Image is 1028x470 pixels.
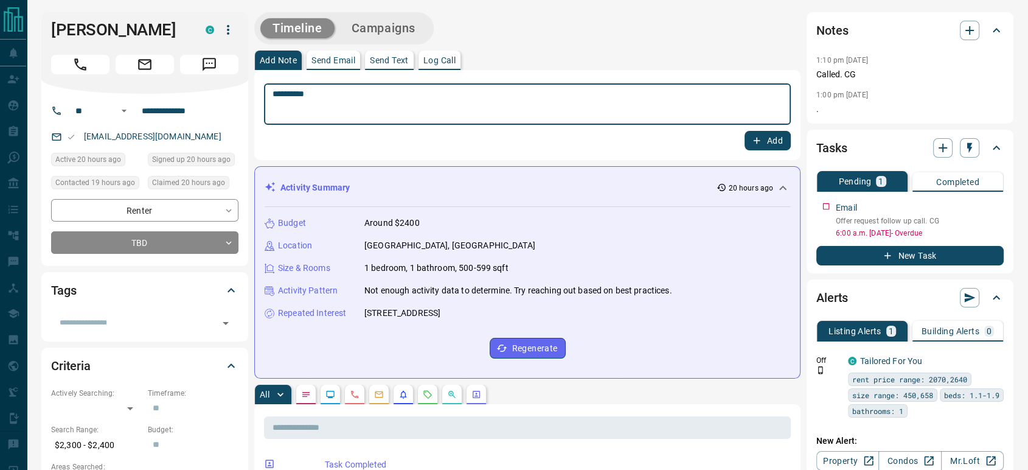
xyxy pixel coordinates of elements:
[423,390,432,399] svg: Requests
[206,26,214,34] div: condos.ca
[350,390,359,399] svg: Calls
[180,55,238,74] span: Message
[447,390,457,399] svg: Opportunities
[364,262,509,275] p: 1 bedroom, 1 bathroom, 500-599 sqft
[260,18,335,38] button: Timeline
[816,246,1004,265] button: New Task
[265,177,790,199] div: Activity Summary20 hours ago
[148,424,238,435] p: Budget:
[836,228,1004,239] p: 6:00 a.m. [DATE] - Overdue
[816,91,868,99] p: 1:00 pm [DATE]
[51,20,187,40] h1: [PERSON_NAME]
[51,356,91,376] h2: Criteria
[852,405,903,417] span: bathrooms: 1
[148,388,238,399] p: Timeframe:
[55,177,135,189] span: Contacted 19 hours ago
[301,390,311,399] svg: Notes
[280,181,350,194] p: Activity Summary
[816,56,868,65] p: 1:10 pm [DATE]
[67,133,75,141] svg: Email Valid
[729,183,773,194] p: 20 hours ago
[878,177,883,186] p: 1
[51,435,142,455] p: $2,300 - $2,400
[816,283,1004,312] div: Alerts
[51,153,142,170] div: Thu Aug 14 2025
[84,132,221,141] a: [EMAIL_ADDRESS][DOMAIN_NAME]
[816,355,841,366] p: Off
[944,389,999,401] span: beds: 1.1-1.9
[838,177,871,186] p: Pending
[260,390,269,399] p: All
[828,327,881,335] p: Listing Alerts
[51,424,142,435] p: Search Range:
[51,55,109,74] span: Call
[364,284,672,297] p: Not enough activity data to determine. Try reaching out based on best practices.
[51,231,238,254] div: TBD
[836,216,1004,226] p: Offer request follow up call. CG
[364,307,440,320] p: [STREET_ADDRESS]
[816,16,1004,45] div: Notes
[311,56,355,65] p: Send Email
[364,239,535,252] p: [GEOGRAPHIC_DATA], [GEOGRAPHIC_DATA]
[816,366,825,374] svg: Push Notification Only
[51,276,238,305] div: Tags
[51,281,76,300] h2: Tags
[374,390,384,399] svg: Emails
[278,217,306,230] p: Budget
[745,131,791,150] button: Add
[51,176,142,193] div: Thu Aug 14 2025
[816,68,1004,81] p: Called. CG
[816,288,848,307] h2: Alerts
[217,315,234,332] button: Open
[922,327,979,335] p: Building Alerts
[148,176,238,193] div: Thu Aug 14 2025
[848,357,856,365] div: condos.ca
[116,55,174,74] span: Email
[278,284,338,297] p: Activity Pattern
[339,18,428,38] button: Campaigns
[816,133,1004,163] div: Tasks
[51,388,142,399] p: Actively Searching:
[987,327,992,335] p: 0
[852,373,967,385] span: rent price range: 2070,2640
[471,390,481,399] svg: Agent Actions
[398,390,408,399] svg: Listing Alerts
[936,178,979,186] p: Completed
[490,338,566,359] button: Regenerate
[423,56,456,65] p: Log Call
[816,435,1004,447] p: New Alert:
[278,307,346,320] p: Repeated Interest
[51,199,238,222] div: Renter
[51,351,238,381] div: Criteria
[836,202,857,214] p: Email
[816,21,848,40] h2: Notes
[370,56,409,65] p: Send Text
[816,138,847,158] h2: Tasks
[852,389,933,401] span: size range: 450,658
[364,217,420,230] p: Around $2400
[278,239,312,252] p: Location
[889,327,894,335] p: 1
[860,356,922,366] a: Tailored For You
[148,153,238,170] div: Thu Aug 14 2025
[278,262,330,275] p: Size & Rooms
[152,153,231,166] span: Signed up 20 hours ago
[152,177,225,189] span: Claimed 20 hours ago
[816,103,1004,116] p: .
[117,103,131,118] button: Open
[325,390,335,399] svg: Lead Browsing Activity
[55,153,121,166] span: Active 20 hours ago
[260,56,297,65] p: Add Note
